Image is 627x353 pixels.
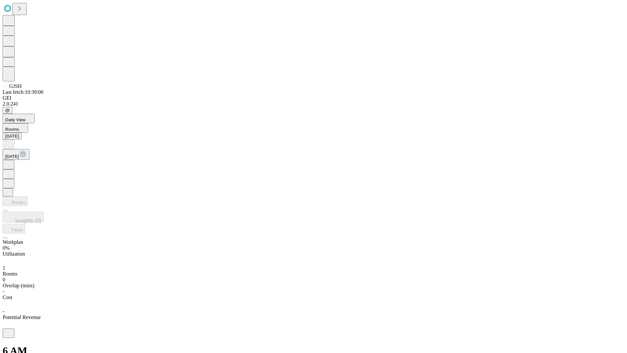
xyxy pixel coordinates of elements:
button: Predict [3,196,28,206]
span: Daily View [5,117,25,122]
span: Rooms [5,127,19,132]
span: Utilization [3,251,25,257]
button: Insights (0) [3,212,44,222]
span: @ [5,108,10,113]
button: Fetch [3,224,25,233]
span: Potential Revenue [3,314,41,320]
span: [DATE] [5,154,19,159]
button: [DATE] [3,149,29,160]
span: - [3,289,4,294]
span: Last fetch: 10:39:00 [3,89,43,95]
button: [DATE] [3,133,22,140]
span: Workplan [3,239,23,245]
span: 0 [3,277,5,282]
span: Overlap (mins) [3,283,34,288]
span: 0% [3,245,9,251]
span: - [3,309,4,314]
button: @ [3,107,12,114]
div: GEI [3,95,624,101]
div: 2.0.241 [3,101,624,107]
button: Rooms [3,123,28,133]
span: GJSH [9,83,22,89]
span: Insights (0) [15,218,41,224]
span: Rooms [3,271,17,277]
span: Cost [3,294,12,300]
span: 1 [3,265,5,271]
button: Daily View [3,114,35,123]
